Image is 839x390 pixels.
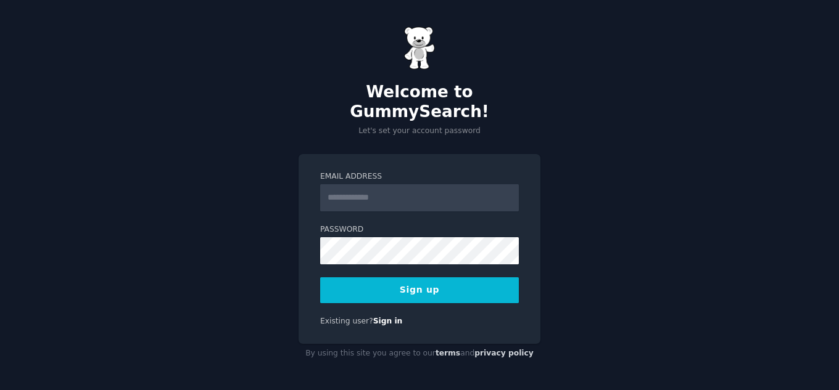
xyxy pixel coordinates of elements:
label: Password [320,224,519,235]
div: By using this site you agree to our and [299,344,540,364]
a: Sign in [373,317,403,325]
a: terms [436,349,460,357]
a: privacy policy [474,349,534,357]
label: Email Address [320,171,519,182]
span: Existing user? [320,317,373,325]
p: Let's set your account password [299,126,540,137]
img: Gummy Bear [404,26,435,70]
h2: Welcome to GummySearch! [299,83,540,121]
button: Sign up [320,277,519,303]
